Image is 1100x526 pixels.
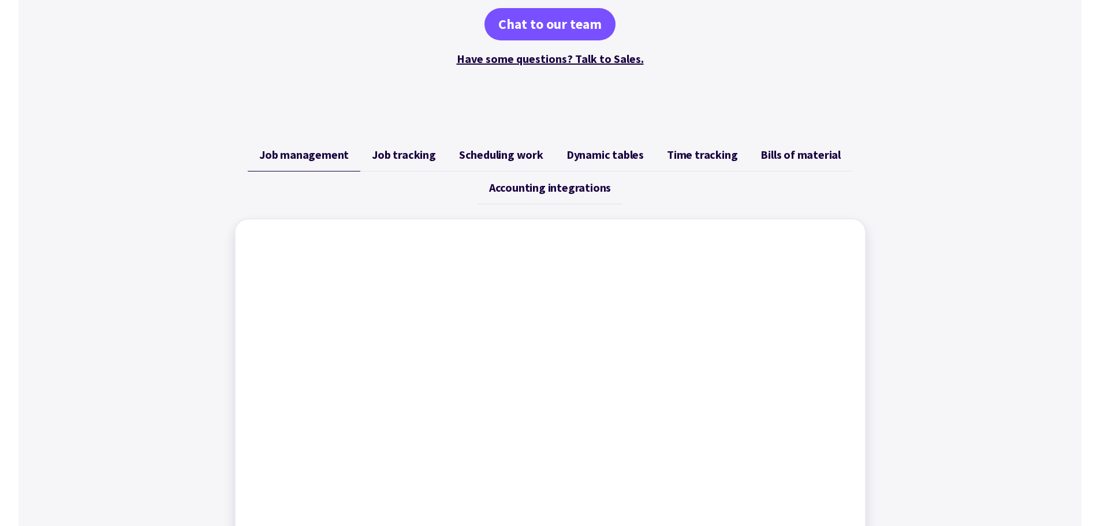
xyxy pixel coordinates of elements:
[760,148,841,162] span: Bills of material
[566,148,644,162] span: Dynamic tables
[457,51,644,66] a: Have some questions? Talk to Sales.
[372,148,436,162] span: Job tracking
[908,401,1100,526] iframe: Chat Widget
[484,8,616,40] a: Chat to our team
[667,148,737,162] span: Time tracking
[459,148,543,162] span: Scheduling work
[259,148,349,162] span: Job management
[489,181,611,195] span: Accounting integrations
